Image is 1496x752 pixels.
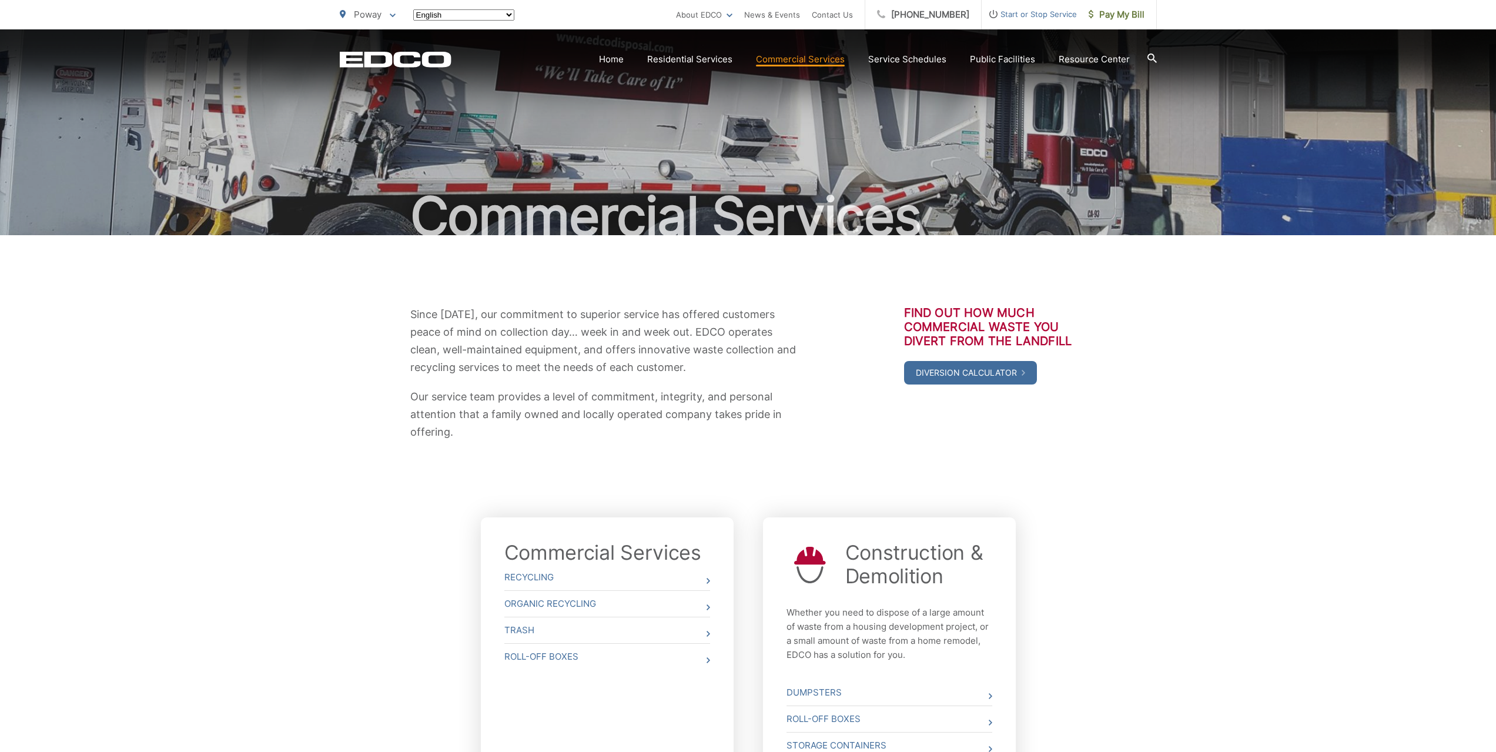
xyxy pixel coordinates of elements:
a: Diversion Calculator [904,361,1037,385]
a: Service Schedules [868,52,946,66]
a: Commercial Services [756,52,845,66]
a: Recycling [504,564,710,590]
a: Roll-Off Boxes [787,706,992,732]
a: Contact Us [812,8,853,22]
span: Poway [354,9,381,20]
select: Select a language [413,9,514,21]
a: Commercial Services [504,541,701,564]
a: Dumpsters [787,680,992,706]
a: Organic Recycling [504,591,710,617]
a: Residential Services [647,52,732,66]
a: EDCD logo. Return to the homepage. [340,51,451,68]
a: News & Events [744,8,800,22]
a: Construction & Demolition [845,541,992,588]
p: Since [DATE], our commitment to superior service has offered customers peace of mind on collectio... [410,306,804,376]
p: Our service team provides a level of commitment, integrity, and personal attention that a family ... [410,388,804,441]
h3: Find out how much commercial waste you divert from the landfill [904,306,1086,348]
h1: Commercial Services [340,187,1157,246]
a: About EDCO [676,8,732,22]
a: Home [599,52,624,66]
span: Pay My Bill [1089,8,1144,22]
a: Trash [504,617,710,643]
a: Resource Center [1059,52,1130,66]
a: Public Facilities [970,52,1035,66]
p: Whether you need to dispose of a large amount of waste from a housing development project, or a s... [787,606,992,662]
a: Roll-Off Boxes [504,644,710,670]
